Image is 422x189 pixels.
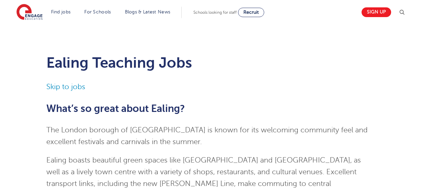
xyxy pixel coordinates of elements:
span: What’s so great about Ealing? [46,103,185,114]
span: The London borough of [GEOGRAPHIC_DATA] is known for its welcoming community feel and excellent f... [46,126,368,146]
a: For Schools [84,9,111,14]
img: Engage Education [16,4,43,21]
a: Find jobs [51,9,71,14]
a: Blogs & Latest News [125,9,171,14]
a: Skip to jobs [46,83,85,91]
span: Schools looking for staff [193,10,237,15]
span: Recruit [243,10,259,15]
h1: Ealing Teaching Jobs [46,54,376,71]
a: Sign up [362,7,391,17]
a: Recruit [238,8,264,17]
